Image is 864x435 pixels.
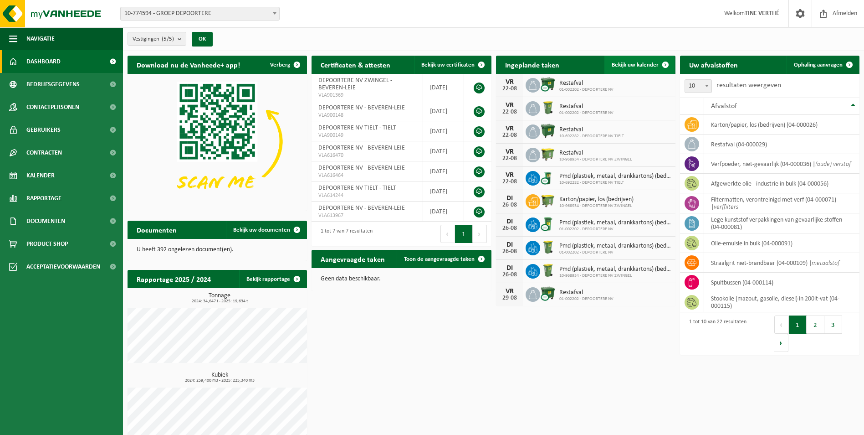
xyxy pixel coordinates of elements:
[501,155,519,162] div: 22-08
[132,372,307,383] h3: Kubiek
[321,276,482,282] p: Geen data beschikbaar.
[501,249,519,255] div: 26-08
[501,241,519,249] div: DI
[559,134,624,139] span: 10-692282 - DEPOORTERE NV TIELT
[704,115,859,135] td: karton/papier, los (bedrijven) (04-000026)
[440,225,455,243] button: Previous
[423,141,464,161] td: [DATE]
[316,224,373,244] div: 1 tot 7 van 7 resultaten
[473,225,487,243] button: Next
[318,152,416,159] span: VLA616470
[540,286,556,301] img: WB-1100-CU
[559,87,613,93] span: 01-002202 - DEPOORTERE NV
[423,74,464,101] td: [DATE]
[318,92,416,99] span: VLA901369
[501,195,519,202] div: DI
[318,124,396,131] span: DEPOORTERE NV TIELT - TIELT
[501,225,519,232] div: 26-08
[540,123,556,139] img: WB-1100-HPE-GN-01
[318,192,416,199] span: VLA614244
[774,334,788,352] button: Next
[423,181,464,202] td: [DATE]
[559,126,624,134] span: Restafval
[540,216,556,232] img: WB-0240-CU
[501,295,519,301] div: 29-08
[789,316,807,334] button: 1
[501,102,519,109] div: VR
[787,56,859,74] a: Ophaling aanvragen
[685,79,712,93] span: 10
[120,7,280,21] span: 10-774594 - GROEP DEPOORTERE
[496,56,568,73] h2: Ingeplande taken
[501,125,519,132] div: VR
[559,196,634,203] span: Karton/papier, los (bedrijven)
[26,96,79,119] span: Contactpersonen
[26,50,61,73] span: Dashboard
[680,56,747,73] h2: Uw afvalstoffen
[233,227,290,233] span: Bekijk uw documenten
[318,185,396,192] span: DEPOORTERE NV TIELT - TIELT
[559,150,632,157] span: Restafval
[540,263,556,278] img: WB-0240-HPE-GN-50
[540,193,556,208] img: WB-1100-HPE-GN-50
[501,171,519,179] div: VR
[455,225,473,243] button: 1
[501,272,519,278] div: 26-08
[714,204,738,211] i: verffilters
[26,233,68,255] span: Product Shop
[404,256,475,262] span: Toon de aangevraagde taken
[318,145,405,151] span: DEPOORTERE NV - BEVEREN-LEIE
[501,179,519,185] div: 22-08
[685,80,711,93] span: 10
[501,132,519,139] div: 22-08
[685,315,746,353] div: 1 tot 10 van 22 resultaten
[559,173,671,180] span: Pmd (plastiek, metaal, drankkartons) (bedrijven)
[318,165,405,171] span: DEPOORTERE NV - BEVEREN-LEIE
[711,103,737,110] span: Afvalstof
[559,110,613,116] span: 01-002202 - DEPOORTERE NV
[128,32,186,46] button: Vestigingen(5/5)
[26,27,55,50] span: Navigatie
[26,141,62,164] span: Contracten
[540,170,556,185] img: WB-0120-CU
[318,212,416,219] span: VLA613967
[559,250,671,255] span: 01-002202 - DEPOORTERE NV
[318,77,392,91] span: DEPOORTERE NV ZWINGEL - BEVEREN-LEIE
[263,56,306,74] button: Verberg
[559,80,613,87] span: Restafval
[26,73,80,96] span: Bedrijfsgegevens
[318,205,405,212] span: DEPOORTERE NV - BEVEREN-LEIE
[774,316,789,334] button: Previous
[26,210,65,233] span: Documenten
[414,56,491,74] a: Bekijk uw certificaten
[559,296,613,302] span: 01-002202 - DEPOORTERE NV
[704,154,859,174] td: verfpoeder, niet-gevaarlijk (04-000036) |
[270,62,290,68] span: Verberg
[559,157,632,162] span: 10-968934 - DEPOORTERE NV ZWINGEL
[423,101,464,121] td: [DATE]
[132,299,307,304] span: 2024: 34,647 t - 2025: 19,634 t
[501,202,519,208] div: 26-08
[604,56,675,74] a: Bekijk uw kalender
[128,74,307,209] img: Download de VHEPlus App
[312,56,399,73] h2: Certificaten & attesten
[192,32,213,47] button: OK
[226,221,306,239] a: Bekijk uw documenten
[704,135,859,154] td: restafval (04-000029)
[397,250,491,268] a: Toon de aangevraagde taken
[559,203,634,209] span: 10-968934 - DEPOORTERE NV ZWINGEL
[704,193,859,213] td: filtermatten, verontreinigd met verf (04-000071) |
[132,378,307,383] span: 2024: 259,400 m3 - 2025: 225,340 m3
[501,78,519,86] div: VR
[423,202,464,222] td: [DATE]
[423,121,464,141] td: [DATE]
[133,32,174,46] span: Vestigingen
[540,239,556,255] img: WB-0240-HPE-GN-50
[318,104,405,111] span: DEPOORTERE NV - BEVEREN-LEIE
[26,164,55,187] span: Kalender
[704,292,859,312] td: stookolie (mazout, gasolie, diesel) in 200lt-vat (04-000115)
[121,7,279,20] span: 10-774594 - GROEP DEPOORTERE
[559,180,671,186] span: 10-692282 - DEPOORTERE NV TIELT
[807,316,824,334] button: 2
[501,109,519,115] div: 22-08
